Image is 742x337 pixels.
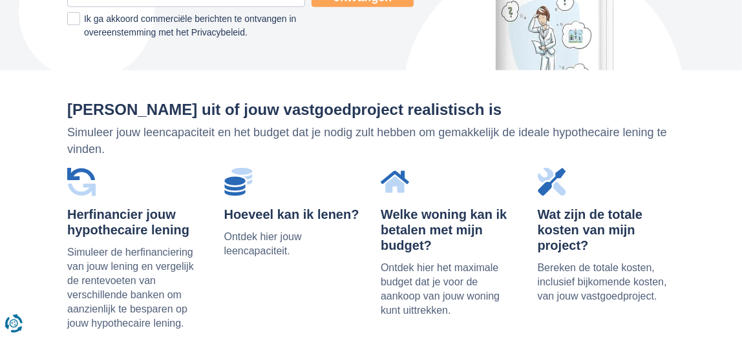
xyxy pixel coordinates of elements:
[538,168,566,196] img: Wat zijn de totale kosten van mijn project?
[67,125,675,158] p: Simuleer jouw leencapaciteit en het budget dat je nodig zult hebben om gemakkelijk de ideale hypo...
[381,261,518,318] p: Ontdek hier het maximale budget dat je voor de aankoop van jouw woning kunt uittrekken.
[224,207,362,222] div: Hoeveel kan ik lenen?
[381,207,518,253] div: Welke woning kan ik betalen met mijn budget?
[538,207,675,253] div: Wat zijn de totale kosten van mijn project?
[67,168,96,196] img: Herfinancier jouw hypothecaire lening
[381,168,409,196] img: Welke woning kan ik betalen met mijn budget?
[67,245,205,331] p: Simuleer de herfinanciering van jouw lening en vergelijk de rentevoeten van verschillende banken ...
[224,168,253,196] img: Hoeveel kan ik lenen?
[67,12,305,39] label: Ik ga akkoord commerciële berichten te ontvangen in overeenstemming met het Privacybeleid.
[538,261,675,303] p: Bereken de totale kosten, inclusief bijkomende kosten, van jouw vastgoedproject.
[67,207,205,238] div: Herfinancier jouw hypothecaire lening
[67,101,675,118] h2: [PERSON_NAME] uit of jouw vastgoedproject realistisch is
[224,230,362,258] p: Ontdek hier jouw leencapaciteit.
